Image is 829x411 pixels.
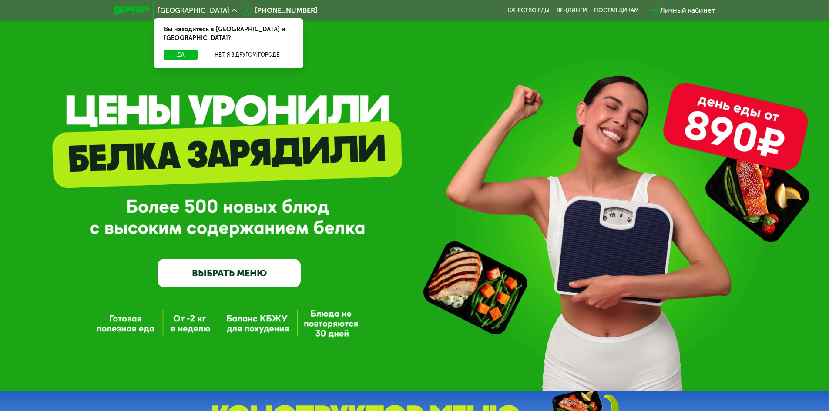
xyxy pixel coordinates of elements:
div: Личный кабинет [660,5,715,16]
a: ВЫБРАТЬ МЕНЮ [158,259,301,287]
button: Да [164,50,198,60]
a: [PHONE_NUMBER] [241,5,317,16]
div: Вы находитесь в [GEOGRAPHIC_DATA] и [GEOGRAPHIC_DATA]? [154,18,303,50]
button: Нет, я в другом городе [201,50,293,60]
span: [GEOGRAPHIC_DATA] [158,7,229,14]
div: поставщикам [594,7,639,14]
a: Качество еды [508,7,550,14]
a: Вендинги [557,7,587,14]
